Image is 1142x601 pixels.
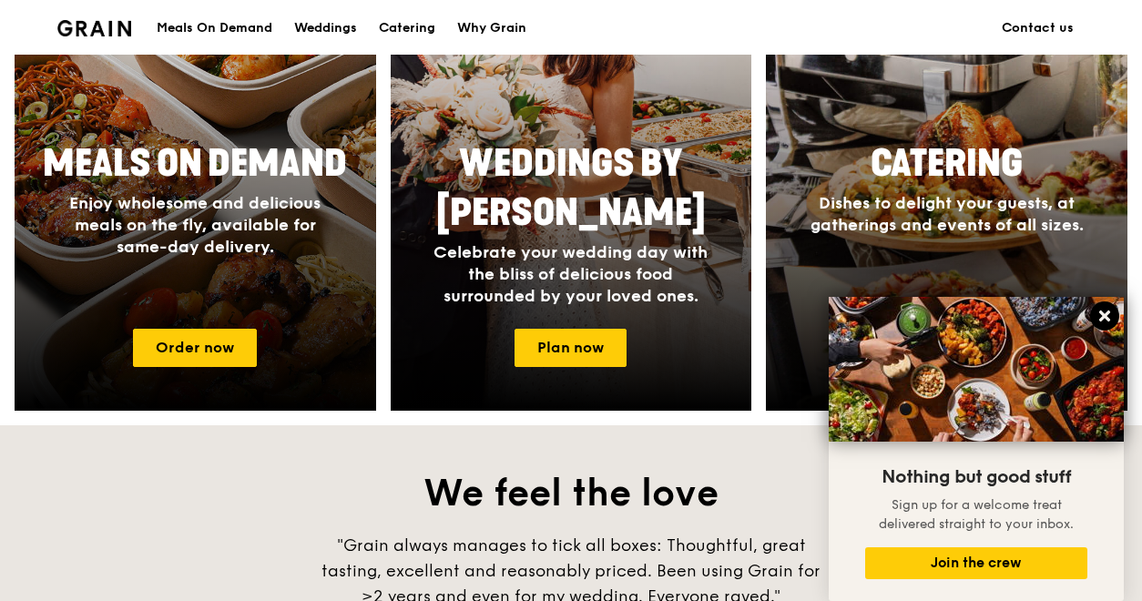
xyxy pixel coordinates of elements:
[133,329,257,367] a: Order now
[283,1,368,56] a: Weddings
[871,142,1023,186] span: Catering
[811,193,1084,235] span: Dishes to delight your guests, at gatherings and events of all sizes.
[157,1,272,56] div: Meals On Demand
[43,142,347,186] span: Meals On Demand
[1090,301,1119,331] button: Close
[433,242,708,306] span: Celebrate your wedding day with the bliss of delicious food surrounded by your loved ones.
[991,1,1085,56] a: Contact us
[294,1,357,56] div: Weddings
[879,497,1074,532] span: Sign up for a welcome treat delivered straight to your inbox.
[865,547,1087,579] button: Join the crew
[69,193,321,257] span: Enjoy wholesome and delicious meals on the fly, available for same-day delivery.
[368,1,446,56] a: Catering
[882,466,1071,488] span: Nothing but good stuff
[446,1,537,56] a: Why Grain
[379,1,435,56] div: Catering
[515,329,627,367] a: Plan now
[457,1,526,56] div: Why Grain
[57,20,131,36] img: Grain
[436,142,706,235] span: Weddings by [PERSON_NAME]
[829,297,1124,442] img: DSC07876-Edit02-Large.jpeg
